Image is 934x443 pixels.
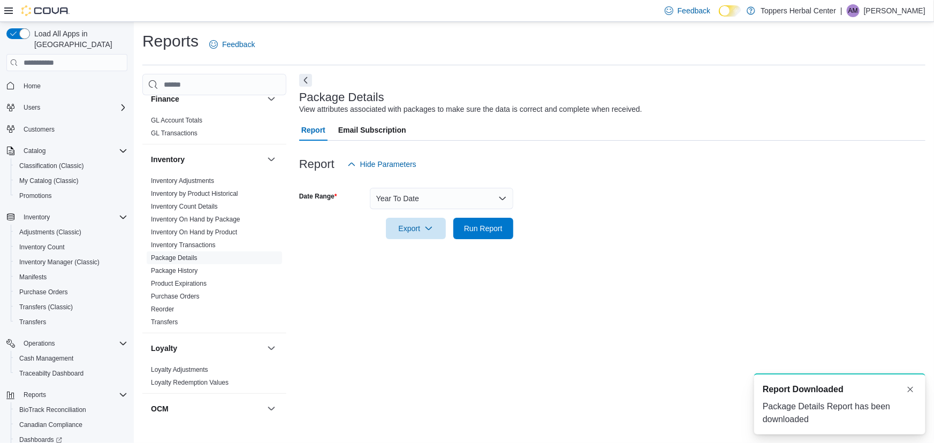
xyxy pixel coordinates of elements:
[19,211,54,224] button: Inventory
[15,226,86,239] a: Adjustments (Classic)
[299,104,642,115] div: View attributes associated with packages to make sure the data is correct and complete when recei...
[151,117,202,124] a: GL Account Totals
[19,258,100,266] span: Inventory Manager (Classic)
[678,5,710,16] span: Feedback
[19,243,65,251] span: Inventory Count
[19,144,127,157] span: Catalog
[15,241,69,254] a: Inventory Count
[763,383,917,396] div: Notification
[2,210,132,225] button: Inventory
[19,228,81,236] span: Adjustments (Classic)
[222,39,255,50] span: Feedback
[19,211,127,224] span: Inventory
[386,218,446,239] button: Export
[142,30,199,52] h1: Reports
[464,223,503,234] span: Run Report
[2,100,132,115] button: Users
[265,153,278,166] button: Inventory
[19,101,44,114] button: Users
[151,280,207,287] a: Product Expirations
[265,342,278,355] button: Loyalty
[151,94,179,104] h3: Finance
[15,189,56,202] a: Promotions
[151,426,217,434] a: OCM Weekly Inventory
[151,403,263,414] button: OCM
[343,154,421,175] button: Hide Parameters
[301,119,325,141] span: Report
[19,318,46,326] span: Transfers
[142,114,286,144] div: Finance
[151,343,177,354] h3: Loyalty
[265,93,278,105] button: Finance
[15,301,127,314] span: Transfers (Classic)
[15,159,88,172] a: Classification (Classic)
[24,82,41,90] span: Home
[151,154,263,165] button: Inventory
[904,383,917,396] button: Dismiss toast
[21,5,70,16] img: Cova
[15,316,50,329] a: Transfers
[15,226,127,239] span: Adjustments (Classic)
[15,256,127,269] span: Inventory Manager (Classic)
[30,28,127,50] span: Load All Apps in [GEOGRAPHIC_DATA]
[15,174,127,187] span: My Catalog (Classic)
[15,256,104,269] a: Inventory Manager (Classic)
[151,177,214,185] a: Inventory Adjustments
[24,103,40,112] span: Users
[19,337,59,350] button: Operations
[392,218,439,239] span: Export
[24,391,46,399] span: Reports
[19,337,127,350] span: Operations
[15,367,127,380] span: Traceabilty Dashboard
[19,388,127,401] span: Reports
[11,402,132,417] button: BioTrack Reconciliation
[19,80,45,93] a: Home
[11,270,132,285] button: Manifests
[15,316,127,329] span: Transfers
[24,147,45,155] span: Catalog
[11,351,132,366] button: Cash Management
[453,218,513,239] button: Run Report
[151,190,238,197] a: Inventory by Product Historical
[151,154,185,165] h3: Inventory
[11,315,132,330] button: Transfers
[142,174,286,333] div: Inventory
[151,305,174,313] a: Reorder
[151,228,237,236] span: Inventory On Hand by Product
[338,119,406,141] span: Email Subscription
[142,424,286,441] div: OCM
[719,5,741,17] input: Dark Mode
[151,94,263,104] button: Finance
[19,273,47,281] span: Manifests
[151,241,216,249] a: Inventory Transactions
[761,4,836,17] p: Toppers Herbal Center
[11,255,132,270] button: Inventory Manager (Classic)
[15,367,88,380] a: Traceabilty Dashboard
[15,271,127,284] span: Manifests
[151,254,198,262] span: Package Details
[151,116,202,125] span: GL Account Totals
[840,4,842,17] p: |
[15,352,78,365] a: Cash Management
[11,188,132,203] button: Promotions
[151,129,198,137] a: GL Transactions
[151,379,229,386] a: Loyalty Redemption Values
[151,318,178,326] a: Transfers
[151,292,200,301] span: Purchase Orders
[151,228,237,236] a: Inventory On Hand by Product
[11,366,132,381] button: Traceabilty Dashboard
[19,123,127,136] span: Customers
[24,339,55,348] span: Operations
[19,288,68,296] span: Purchase Orders
[19,354,73,363] span: Cash Management
[299,74,312,87] button: Next
[15,286,127,299] span: Purchase Orders
[763,400,917,426] div: Package Details Report has been downloaded
[151,216,240,223] a: Inventory On Hand by Package
[2,336,132,351] button: Operations
[11,240,132,255] button: Inventory Count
